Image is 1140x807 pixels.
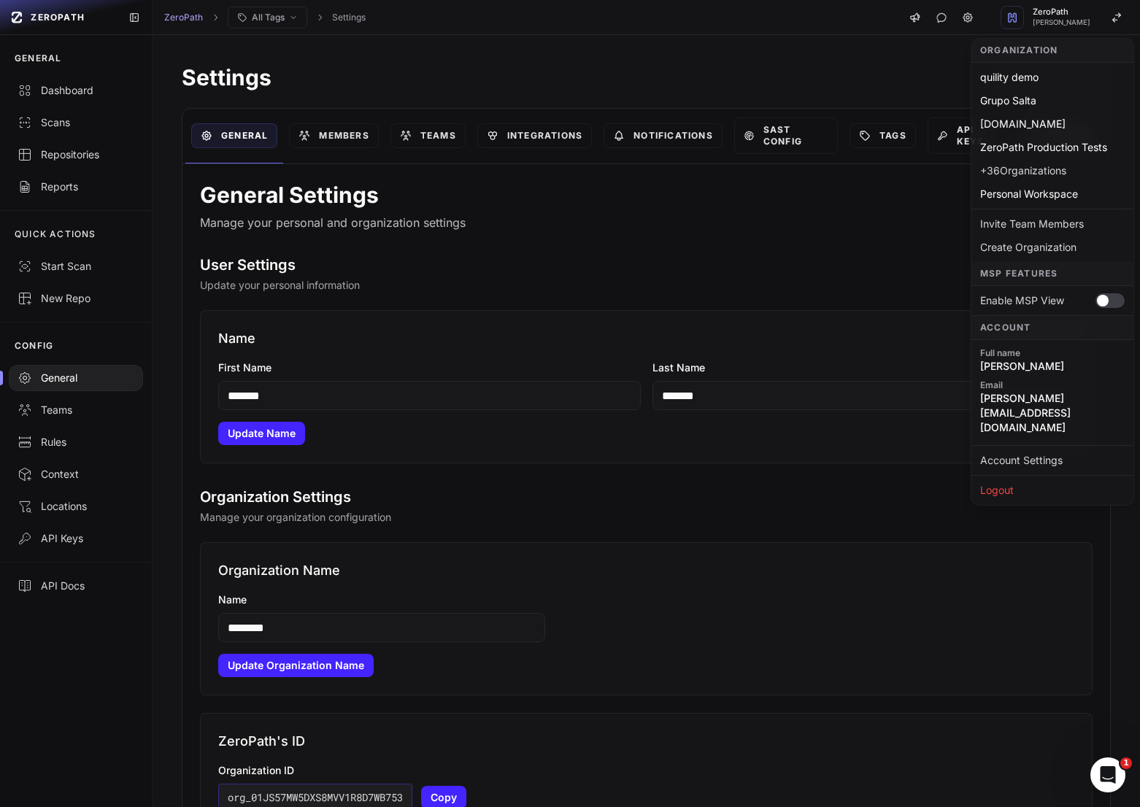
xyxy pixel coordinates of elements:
[218,731,1074,752] h3: ZeroPath 's ID
[164,7,366,28] nav: breadcrumb
[31,12,85,23] span: ZEROPATH
[218,763,1074,778] p: Organization ID
[974,112,1131,136] div: [DOMAIN_NAME]
[252,12,285,23] span: All Tags
[200,182,1093,208] h1: General Settings
[974,236,1131,259] div: Create Organization
[18,579,134,593] div: API Docs
[974,212,1131,236] div: Invite Team Members
[974,159,1131,182] div: + 36 Organizations
[218,328,1074,349] h3: Name
[191,123,277,148] a: General
[218,422,305,445] button: Update Name
[980,391,1125,435] span: [PERSON_NAME][EMAIL_ADDRESS][DOMAIN_NAME]
[210,12,220,23] svg: chevron right,
[15,53,61,64] p: GENERAL
[980,347,1125,359] span: Full name
[182,64,1111,90] h1: Settings
[18,83,134,98] div: Dashboard
[332,12,366,23] a: Settings
[974,182,1131,206] div: Personal Workspace
[850,123,916,148] a: Tags
[289,123,378,148] a: Members
[652,360,1075,375] label: Last Name
[18,499,134,514] div: Locations
[974,449,1131,472] a: Account Settings
[218,360,640,375] label: First Name
[18,147,134,162] div: Repositories
[974,89,1131,112] div: Grupo Salta
[18,531,134,546] div: API Keys
[6,6,117,29] a: ZEROPATH
[18,179,134,194] div: Reports
[218,592,1074,607] label: Name
[974,479,1131,502] div: Logout
[200,255,1093,275] h2: User Settings
[1033,19,1090,26] span: [PERSON_NAME]
[15,340,53,352] p: CONFIG
[18,435,134,449] div: Rules
[1120,757,1132,769] span: 1
[928,117,1011,154] a: API Keys
[164,12,203,23] a: ZeroPath
[974,66,1131,89] div: quility demo
[734,117,838,154] a: SAST Config
[974,136,1131,159] div: ZeroPath Production Tests
[971,38,1134,506] div: ZeroPath [PERSON_NAME]
[604,123,723,148] a: Notifications
[218,654,374,677] button: Update Organization Name
[200,278,1093,293] p: Update your personal information
[1090,757,1125,792] iframe: Intercom live chat
[1033,8,1090,16] span: ZeroPath
[477,123,592,148] a: Integrations
[200,487,1093,507] h2: Organization Settings
[15,228,96,240] p: QUICK ACTIONS
[980,293,1064,308] span: Enable MSP View
[18,467,134,482] div: Context
[200,214,1093,231] p: Manage your personal and organization settings
[18,291,134,306] div: New Repo
[971,262,1133,286] div: MSP Features
[200,510,1093,525] p: Manage your organization configuration
[971,39,1133,63] div: Organization
[980,359,1125,374] span: [PERSON_NAME]
[971,315,1133,340] div: Account
[18,403,134,417] div: Teams
[390,123,466,148] a: Teams
[18,259,134,274] div: Start Scan
[315,12,325,23] svg: chevron right,
[228,7,307,28] button: All Tags
[18,115,134,130] div: Scans
[980,379,1125,391] span: Email
[218,560,1074,581] h3: Organization Name
[18,371,134,385] div: General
